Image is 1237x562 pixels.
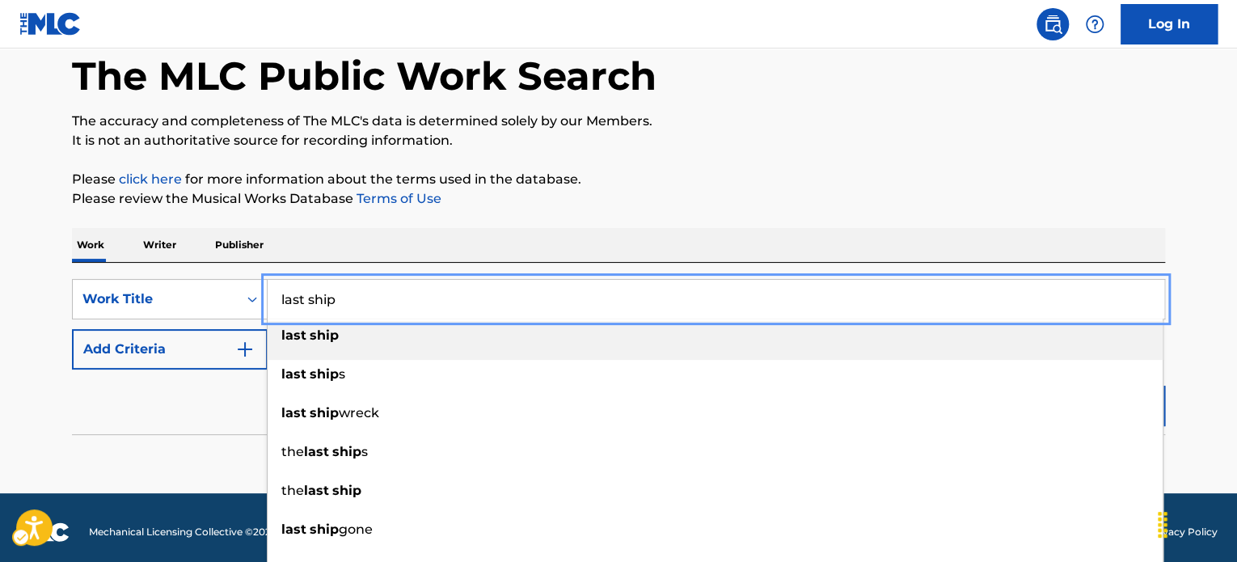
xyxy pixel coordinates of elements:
div: On [238,280,267,319]
strong: ship [310,522,339,537]
li: thelastship [268,476,1163,515]
li: lastship [268,321,1163,360]
p: Publisher [210,228,268,262]
span: the [281,444,304,459]
div: Chat Widget [1156,484,1237,562]
img: MLC Logo [19,12,82,36]
strong: ship [332,444,361,459]
a: click here [119,171,182,187]
strong: last [281,522,306,537]
h1: The MLC Public Work Search [72,52,656,100]
div: Drag [1150,501,1176,549]
p: It is not an authoritative source for recording information. [72,131,1165,150]
strong: last [304,483,329,498]
strong: last [281,405,306,420]
li: lastshipwreck [268,399,1163,437]
img: 9d2ae6d4665cec9f34b9.svg [235,340,255,359]
p: Please review the Musical Works Database [72,189,1165,209]
div: Work Title [82,289,228,309]
strong: ship [310,327,339,343]
strong: last [281,327,306,343]
span: s [361,444,368,459]
button: Add Criteria [72,329,268,370]
strong: ship [310,405,339,420]
li: lastshipgone [268,515,1163,554]
p: Please for more information about the terms used in the database. [72,170,1165,189]
iframe: Hubspot Iframe [1156,484,1237,562]
span: s [339,366,345,382]
p: Work [72,228,109,262]
p: Writer [138,228,181,262]
p: The accuracy and completeness of The MLC's data is determined solely by our Members. [72,112,1165,131]
img: search [1043,15,1062,34]
strong: last [304,444,329,459]
strong: last [281,366,306,382]
span: wreck [339,405,379,420]
li: lastships [268,360,1163,399]
span: the [281,483,304,498]
span: gone [339,522,373,537]
a: Terms of Use [353,191,441,206]
form: Search Form [72,279,1165,434]
img: help [1085,15,1104,34]
strong: ship [310,366,339,382]
li: thelastships [268,437,1163,476]
strong: ship [332,483,361,498]
input: Search... [268,280,1164,319]
span: Mechanical Licensing Collective © 2025 [89,525,277,539]
a: Log In [1121,4,1218,44]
